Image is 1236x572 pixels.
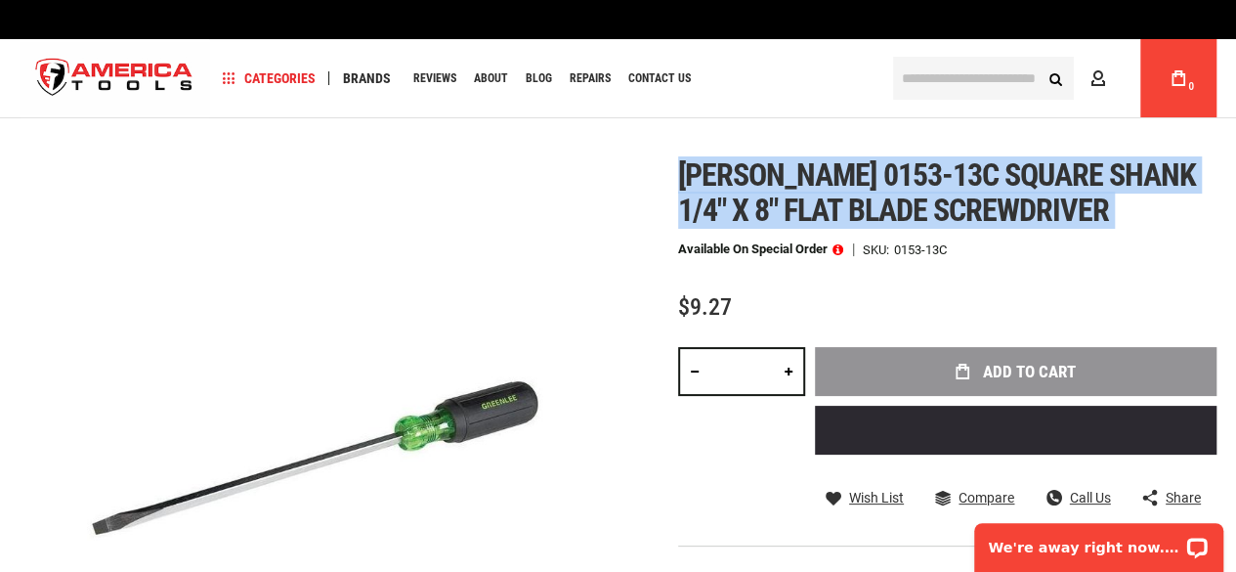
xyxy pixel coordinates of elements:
span: Share [1166,491,1201,505]
button: Search [1037,60,1074,97]
a: 0 [1160,39,1197,117]
a: Compare [935,489,1014,506]
span: Wish List [849,491,904,505]
span: About [474,72,508,84]
span: $9.27 [678,293,732,321]
span: Contact Us [628,72,691,84]
span: [PERSON_NAME] 0153-13c square shank 1/4" x 8" flat blade screwdriver [678,156,1196,229]
span: Compare [959,491,1014,505]
span: 0 [1188,81,1194,92]
img: America Tools [20,42,209,115]
p: Available on Special Order [678,242,843,256]
a: Call Us [1046,489,1111,506]
a: Contact Us [619,66,700,92]
span: Reviews [413,72,456,84]
a: Brands [334,66,400,92]
a: Repairs [561,66,619,92]
span: Brands [343,71,391,85]
a: Reviews [405,66,465,92]
span: Blog [526,72,552,84]
a: store logo [20,42,209,115]
span: Call Us [1070,491,1111,505]
span: Repairs [570,72,611,84]
span: Categories [222,71,316,85]
a: Wish List [826,489,904,506]
iframe: LiveChat chat widget [961,510,1236,572]
div: 0153-13C [894,243,947,256]
strong: SKU [863,243,894,256]
a: Categories [213,66,324,92]
a: About [465,66,517,92]
a: Blog [517,66,561,92]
